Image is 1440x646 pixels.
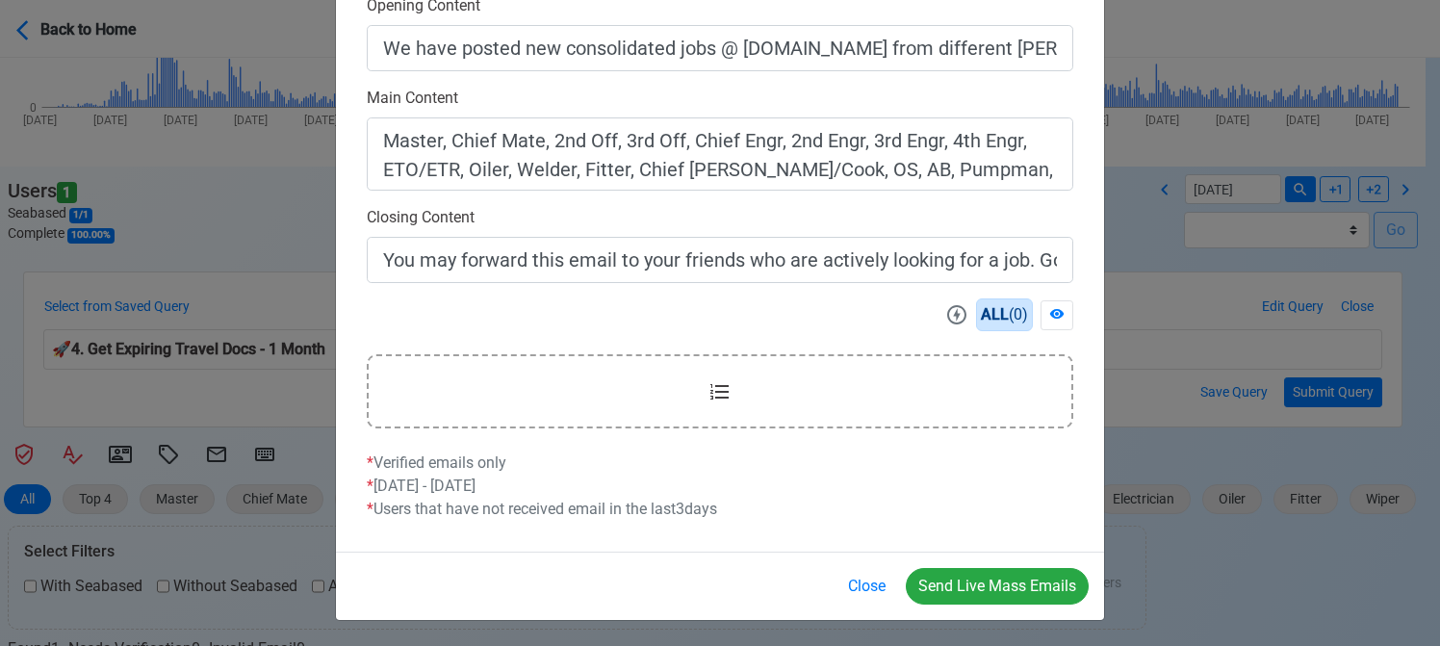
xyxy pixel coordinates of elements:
input: Opening Content [367,25,1073,71]
label: Main Content [367,87,458,110]
textarea: Master, Chief Mate, 2nd Off, 3rd Off, Chief Engr, 2nd Engr, 3rd Engr, 4th Engr, ETO/ETR, Oiler, W... [367,117,1073,191]
input: Closing Content [367,237,1073,283]
button: Send Live Mass Emails [906,568,1089,605]
span: ( 0 ) [976,298,1033,331]
p: Verified emails only [367,452,1073,475]
p: [DATE] - [DATE] [367,475,1073,498]
span: Closing Content [367,208,475,226]
button: Close [836,568,898,605]
p: Users that have not received email in the last 3 days [367,498,1073,521]
b: ALL [981,305,1009,323]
